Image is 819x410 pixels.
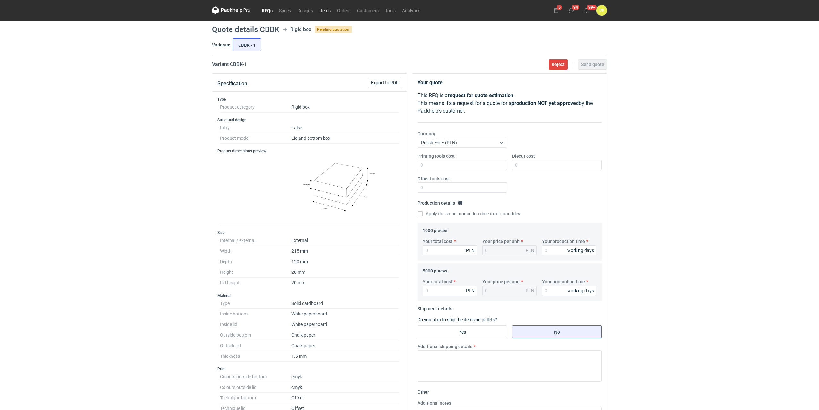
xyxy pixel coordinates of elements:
dt: Width [220,246,291,256]
dt: Outside lid [220,340,291,351]
input: 0 [512,160,602,170]
dt: Thickness [220,351,291,362]
input: 0 [542,286,596,296]
dt: Product model [220,133,291,144]
label: Do you plan to ship the items on pallets? [418,317,497,322]
label: Apply the same production time to all quantities [418,211,520,217]
a: Designs [294,6,316,14]
span: Pending quotation [315,26,352,33]
label: Yes [418,325,507,338]
a: Orders [334,6,354,14]
strong: request for quote estimation [448,92,513,98]
dt: Technique bottom [220,393,291,403]
strong: production NOT yet approved [511,100,579,106]
button: 5 [551,5,561,15]
dd: 215 mm [291,246,399,256]
dt: Product category [220,102,291,113]
h3: Print [217,366,401,372]
dd: 120 mm [291,256,399,267]
div: PLN [526,247,534,254]
button: 94 [566,5,577,15]
div: Rigid box [290,26,311,33]
button: 99+ [581,5,592,15]
div: PLN [526,288,534,294]
dt: Depth [220,256,291,267]
span: Reject [552,62,565,67]
input: 0 [542,245,596,255]
legend: Production details [418,198,463,205]
dd: 20 mm [291,267,399,278]
label: Additional notes [418,400,451,406]
img: lid_and_bottom_box [291,156,399,222]
dd: Chalk paper [291,340,399,351]
a: Analytics [399,6,424,14]
div: Dominika Kaczyńska [596,5,607,16]
span: Send quote [581,62,604,67]
h3: Product dimensions preview [217,148,401,154]
dt: Inside lid [220,319,291,330]
legend: Shipment details [418,304,452,311]
legend: 5000 pieces [423,266,447,273]
h3: Size [217,230,401,235]
span: Export to PDF [371,80,399,85]
dd: cmyk [291,382,399,393]
label: Your production time [542,279,585,285]
dt: Lid height [220,278,291,288]
label: CBBK - 1 [233,38,261,51]
label: Your total cost [423,279,452,285]
label: Currency [418,130,436,137]
dd: External [291,235,399,246]
div: working days [567,288,594,294]
h3: Type [217,97,401,102]
a: Tools [382,6,399,14]
dd: 1.5 mm [291,351,399,362]
label: Other tools cost [418,175,450,182]
a: Items [316,6,334,14]
dt: Type [220,298,291,309]
dd: Rigid box [291,102,399,113]
a: Specs [276,6,294,14]
div: PLN [466,288,475,294]
input: 0 [418,160,507,170]
h2: Variant CBBK - 1 [212,61,247,68]
label: Your production time [542,238,585,245]
input: 0 [418,182,507,193]
div: PLN [466,247,475,254]
button: Specification [217,76,247,91]
label: No [512,325,602,338]
h3: Material [217,293,401,298]
input: 0 [423,286,477,296]
dd: Offset [291,393,399,403]
label: Your price per unit [482,238,520,245]
strong: Your quote [418,79,443,86]
button: Export to PDF [368,78,401,88]
dt: Outside bottom [220,330,291,340]
p: This RFQ is a . This means it's a request for a quote for a by the Packhelp's customer. [418,92,602,115]
legend: 1000 pieces [423,225,447,233]
a: Customers [354,6,382,14]
label: Diecut cost [512,153,535,159]
dd: False [291,122,399,133]
div: working days [567,247,594,254]
dd: White paperboard [291,309,399,319]
button: Send quote [578,59,607,70]
legend: Other [418,387,429,395]
h1: Quote details CBBK [212,26,279,33]
svg: Packhelp Pro [212,6,250,14]
button: DK [596,5,607,16]
label: Variants: [212,42,230,48]
label: Your total cost [423,238,452,245]
dd: Chalk paper [291,330,399,340]
dd: Solid cardboard [291,298,399,309]
dt: Inside bottom [220,309,291,319]
label: Printing tools cost [418,153,455,159]
dt: Colours outside bottom [220,372,291,382]
dt: Inlay [220,122,291,133]
h3: Structural design [217,117,401,122]
dt: Internal / external [220,235,291,246]
label: Your price per unit [482,279,520,285]
dt: Height [220,267,291,278]
a: RFQs [258,6,276,14]
span: Polish złoty (PLN) [421,140,457,145]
